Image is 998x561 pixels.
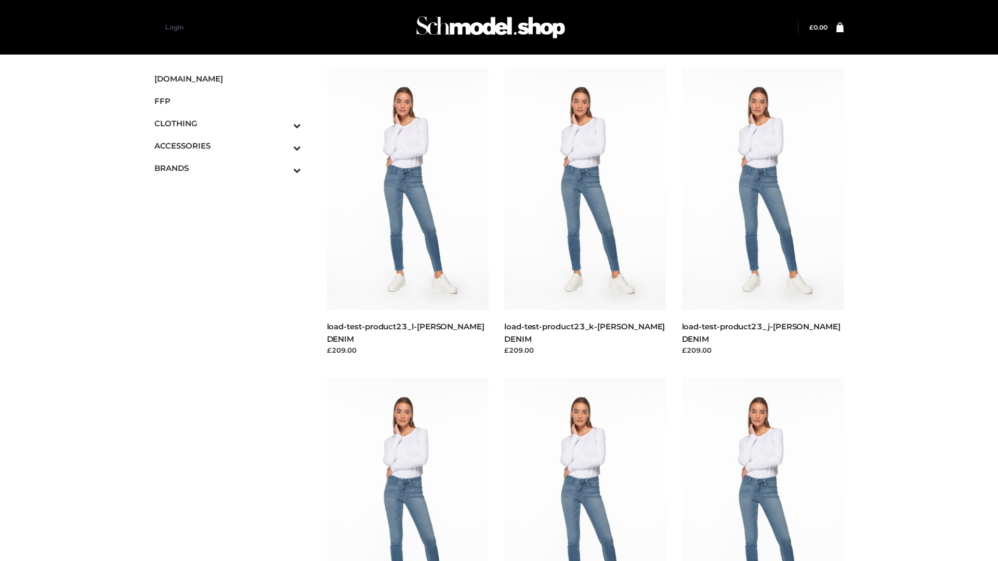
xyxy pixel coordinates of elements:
a: Login [165,23,183,31]
div: £209.00 [327,345,489,355]
span: £ [809,23,813,31]
a: [DOMAIN_NAME] [154,68,301,90]
span: ACCESSORIES [154,140,301,152]
a: £0.00 [809,23,828,31]
span: [DOMAIN_NAME] [154,73,301,85]
span: BRANDS [154,162,301,174]
a: load-test-product23_j-[PERSON_NAME] DENIM [682,322,841,343]
a: ACCESSORIESToggle Submenu [154,135,301,157]
button: Toggle Submenu [265,112,301,135]
img: Schmodel Admin 964 [413,7,569,48]
a: BRANDSToggle Submenu [154,157,301,179]
a: CLOTHINGToggle Submenu [154,112,301,135]
a: FFP [154,90,301,112]
a: load-test-product23_k-[PERSON_NAME] DENIM [504,322,665,343]
button: Toggle Submenu [265,135,301,157]
div: £209.00 [682,345,844,355]
span: CLOTHING [154,117,301,129]
bdi: 0.00 [809,23,828,31]
span: FFP [154,95,301,107]
button: Toggle Submenu [265,157,301,179]
div: £209.00 [504,345,666,355]
a: load-test-product23_l-[PERSON_NAME] DENIM [327,322,484,343]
